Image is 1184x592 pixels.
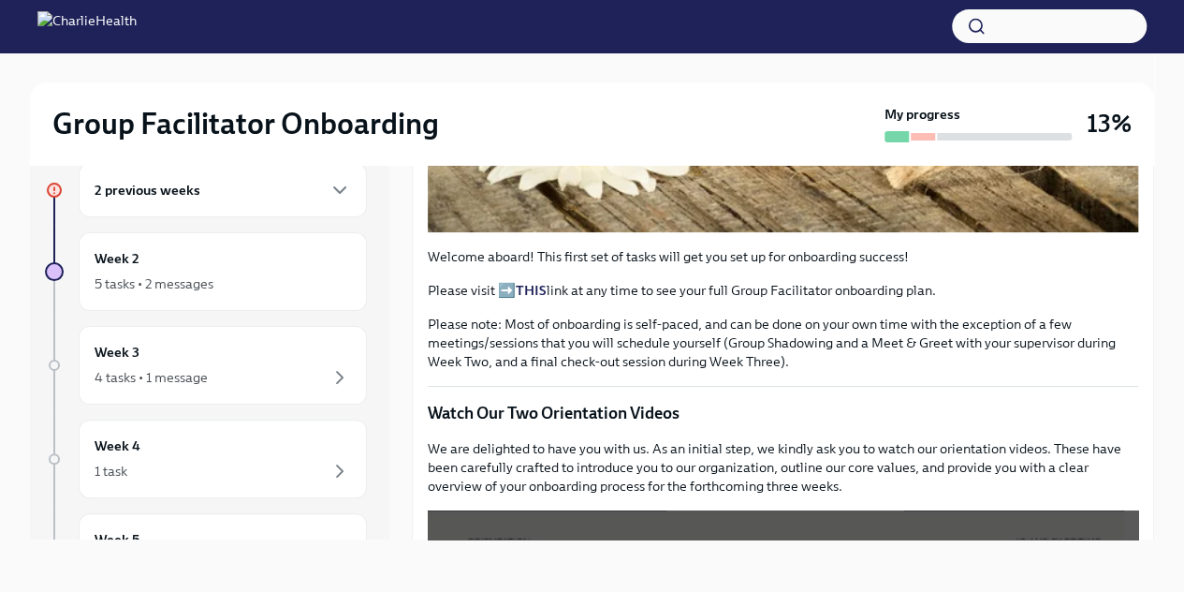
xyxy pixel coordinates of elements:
[95,248,139,269] h6: Week 2
[428,281,1138,300] p: Please visit ➡️ link at any time to see your full Group Facilitator onboarding plan.
[95,529,139,550] h6: Week 5
[428,247,1138,266] p: Welcome aboard! This first set of tasks will get you set up for onboarding success!
[1087,107,1132,141] h3: 13%
[45,232,367,311] a: Week 25 tasks • 2 messages
[95,274,213,293] div: 5 tasks • 2 messages
[95,180,200,200] h6: 2 previous weeks
[95,462,127,481] div: 1 task
[45,326,367,405] a: Week 34 tasks • 1 message
[95,342,139,363] h6: Week 3
[95,368,208,387] div: 4 tasks • 1 message
[45,420,367,498] a: Week 41 task
[37,11,137,41] img: CharlieHealth
[45,513,367,592] a: Week 5
[884,105,960,124] strong: My progress
[79,163,367,217] div: 2 previous weeks
[428,315,1138,371] p: Please note: Most of onboarding is self-paced, and can be done on your own time with the exceptio...
[428,402,1138,424] p: Watch Our Two Orientation Videos
[95,436,140,456] h6: Week 4
[516,282,547,299] a: THIS
[428,439,1138,496] p: We are delighted to have you with us. As an initial step, we kindly ask you to watch our orientat...
[52,105,439,142] h2: Group Facilitator Onboarding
